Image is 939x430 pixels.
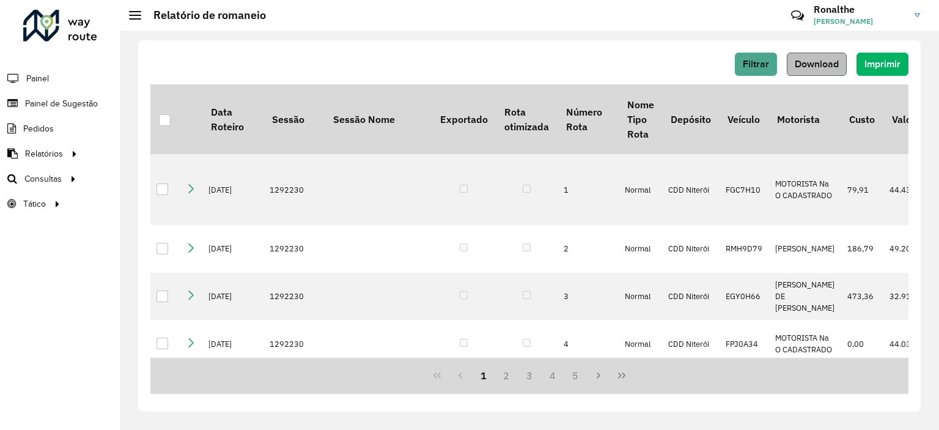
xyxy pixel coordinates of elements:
button: Download [787,53,847,76]
td: 2 [558,225,619,273]
td: [PERSON_NAME] DE [PERSON_NAME] [769,273,841,321]
a: Contato Rápido [784,2,811,29]
td: 79,91 [841,154,883,225]
th: Rota otimizada [496,84,557,154]
h2: Relatório de romaneio [141,9,266,22]
td: Normal [619,154,662,225]
td: 0,00 [841,320,883,368]
td: Normal [619,320,662,368]
span: Filtrar [743,59,769,69]
td: Normal [619,225,662,273]
td: MOTORISTA Na O CADASTRADO [769,320,841,368]
td: 186,79 [841,225,883,273]
span: Relatórios [25,147,63,160]
td: 44.035,76 [883,320,934,368]
td: [DATE] [202,225,263,273]
td: FGC7H10 [720,154,769,225]
button: 5 [564,364,587,387]
td: 1292230 [263,225,325,273]
button: 2 [495,364,518,387]
span: Download [795,59,839,69]
td: RMH9D79 [720,225,769,273]
td: 49.205,16 [883,225,934,273]
span: [PERSON_NAME] [814,16,905,27]
td: [DATE] [202,154,263,225]
td: 3 [558,273,619,321]
td: Normal [619,273,662,321]
th: Valor [883,84,934,154]
td: CDD Niterói [662,225,719,273]
th: Data Roteiro [202,84,263,154]
button: Imprimir [856,53,908,76]
span: Consultas [24,172,62,185]
td: 1 [558,154,619,225]
th: Sessão [263,84,325,154]
td: EGY0H66 [720,273,769,321]
th: Número Rota [558,84,619,154]
td: CDD Niterói [662,320,719,368]
span: Painel de Sugestão [25,97,98,110]
td: 473,36 [841,273,883,321]
button: Next Page [587,364,610,387]
h3: Ronalthe [814,4,905,15]
button: 1 [472,364,495,387]
span: Tático [23,198,46,210]
td: [PERSON_NAME] [769,225,841,273]
span: Painel [26,72,49,85]
td: [DATE] [202,273,263,321]
th: Veículo [720,84,769,154]
th: Exportado [432,84,496,154]
button: Filtrar [735,53,777,76]
th: Depósito [662,84,719,154]
span: Imprimir [864,59,900,69]
th: Custo [841,84,883,154]
td: 4 [558,320,619,368]
td: MOTORISTA Na O CADASTRADO [769,154,841,225]
th: Nome Tipo Rota [619,84,662,154]
td: 1292230 [263,273,325,321]
td: 32.911,29 [883,273,934,321]
td: [DATE] [202,320,263,368]
td: 44.437,95 [883,154,934,225]
td: 1292230 [263,320,325,368]
td: 1292230 [263,154,325,225]
th: Motorista [769,84,841,154]
button: 3 [518,364,541,387]
button: 4 [541,364,564,387]
td: CDD Niterói [662,273,719,321]
span: Pedidos [23,122,54,135]
td: FPJ0A34 [720,320,769,368]
td: CDD Niterói [662,154,719,225]
button: Last Page [610,364,633,387]
th: Sessão Nome [325,84,432,154]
